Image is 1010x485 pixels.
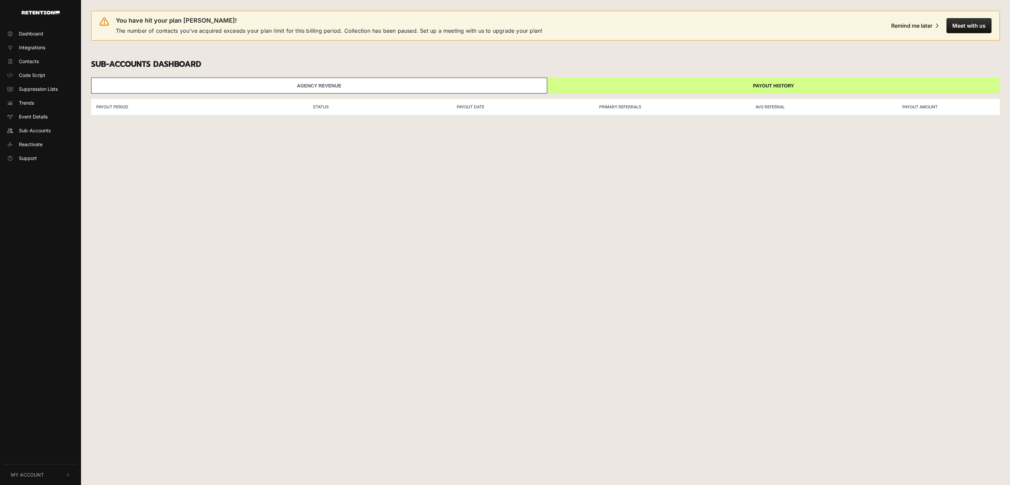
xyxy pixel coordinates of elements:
div: PAYOUT PERIOD [96,104,246,110]
span: Support [19,155,37,162]
a: Support [4,153,77,164]
a: Sub-Accounts [4,125,77,136]
a: Trends [4,97,77,108]
span: Contacts [19,58,39,65]
span: Event Details [19,113,48,120]
span: You have hit your plan [PERSON_NAME]! [116,17,237,25]
a: Integrations [4,42,77,53]
div: Status [246,104,396,110]
span: Reactivate [19,141,43,148]
a: Reactivate [4,139,77,150]
div: PAYOUT AMOUNT [845,104,995,110]
div: PRIMARY REFERRALS [546,104,695,110]
span: Trends [19,99,34,106]
a: Dashboard [4,28,77,39]
span: My Account [11,471,44,478]
div: AVG REFERRAL [695,104,845,110]
a: Code Script [4,70,77,81]
span: Suppression Lists [19,85,58,92]
span: Code Script [19,72,45,79]
span: Integrations [19,44,45,51]
a: Contacts [4,56,77,67]
h3: Sub-Accounts Dashboard [91,60,1000,69]
a: Payout History [547,78,1000,93]
div: Remind me later [891,22,932,29]
a: Agency Revenue [91,78,547,93]
button: Meet with us [947,18,991,33]
button: Remind me later [886,18,944,33]
a: Suppression Lists [4,83,77,95]
span: Sub-Accounts [19,127,51,134]
span: Dashboard [19,30,43,37]
div: PAYOUT DATE [396,104,546,110]
button: My Account [4,464,77,485]
a: Event Details [4,111,77,122]
img: Retention.com [22,11,60,15]
span: The number of contacts you've acquired exceeds your plan limit for this billing period. Collectio... [116,27,542,35]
